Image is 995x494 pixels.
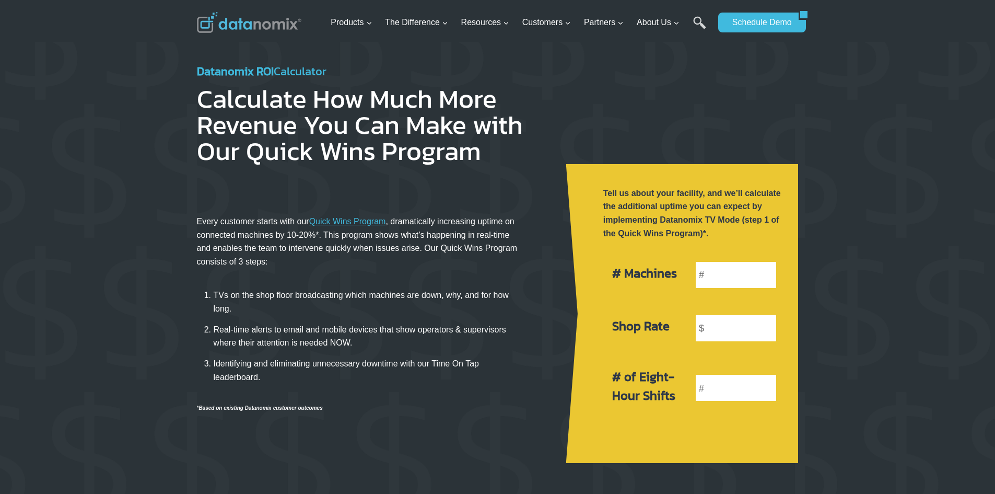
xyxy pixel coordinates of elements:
a: Schedule Demo [718,13,799,32]
a: Search [693,16,706,40]
p: Every customer starts with our , dramatically increasing uptime on connected machines by 10-20%*.... [197,215,524,268]
strong: Tell us about your facility, and we’ll calculate the additional uptime you can expect by implemen... [603,189,781,238]
img: Datanomix [197,12,301,33]
strong: Shop Rate [612,317,670,335]
a: Quick Wins Program [309,217,386,226]
span: About Us [637,16,680,29]
strong: # of Eight-Hour Shifts [612,367,675,405]
em: Based on existing Datanomix customer outcomes [198,405,322,411]
span: Partners [584,16,624,29]
li: Real-time alerts to email and mobile devices that show operators & supervisors where their attent... [214,319,524,353]
span: Customers [522,16,571,29]
li: TVs on the shop floor broadcasting which machines are down, why, and for how long. [214,285,524,319]
h1: Calculate How Much More Revenue You Can Make with Our Quick Wins Program [197,86,549,164]
span: Products [331,16,372,29]
strong: # Machines [612,264,677,282]
span: Resources [461,16,509,29]
span: The Difference [385,16,448,29]
nav: Primary Navigation [326,6,713,40]
h4: Calculator [197,63,549,80]
strong: Datanomix ROI [197,63,274,80]
li: Identifying and eliminating unnecessary downtime with our Time On Tap leaderboard. [214,353,524,387]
